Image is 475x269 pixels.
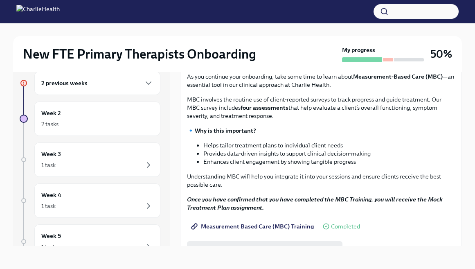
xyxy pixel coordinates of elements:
[187,196,443,211] strong: Once you have confirmed that you have completed the MBC Training, you will receive the Mock Treat...
[41,243,56,251] div: 1 task
[20,142,160,177] a: Week 31 task
[23,46,256,62] h2: New FTE Primary Therapists Onboarding
[195,127,256,134] strong: Why is this important?
[41,161,56,169] div: 1 task
[41,79,88,88] h6: 2 previous weeks
[203,141,455,149] li: Helps tailor treatment plans to individual client needs
[203,149,455,158] li: Provides data-driven insights to support clinical decision-making
[187,172,455,189] p: Understanding MBC will help you integrate it into your sessions and ensure clients receive the be...
[193,222,314,231] span: Measurement Based Care (MBC) Training
[353,73,443,80] strong: Measurement-Based Care (MBC)
[41,190,61,199] h6: Week 4
[41,109,61,118] h6: Week 2
[16,5,60,18] img: CharlieHealth
[187,95,455,120] p: MBC involves the routine use of client-reported surveys to track progress and guide treatment. Ou...
[41,202,56,210] div: 1 task
[20,183,160,218] a: Week 41 task
[41,120,59,128] div: 2 tasks
[342,46,375,54] strong: My progress
[34,71,160,95] div: 2 previous weeks
[187,72,455,89] p: As you continue your onboarding, take some time to learn about —an essential tool in our clinical...
[41,149,61,158] h6: Week 3
[203,158,455,166] li: Enhances client engagement by showing tangible progress
[187,218,320,235] a: Measurement Based Care (MBC) Training
[241,104,288,111] strong: four assessments
[20,224,160,259] a: Week 51 task
[430,47,452,61] h3: 50%
[20,102,160,136] a: Week 22 tasks
[41,231,61,240] h6: Week 5
[187,127,455,135] p: 🔹
[331,224,360,230] span: Completed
